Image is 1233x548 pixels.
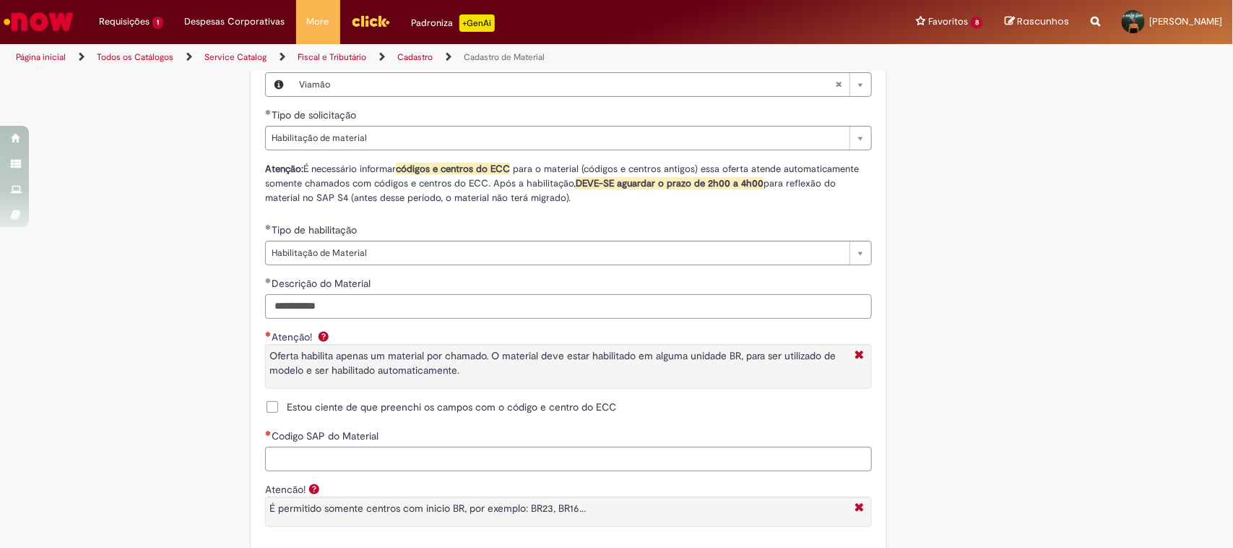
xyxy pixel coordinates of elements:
[315,330,332,342] span: Ajuda para Atenção!
[265,430,272,436] span: Necessários
[306,483,323,495] span: Ajuda para Atencão!
[299,73,835,96] span: Viamão
[204,51,267,63] a: Service Catalog
[1149,15,1222,27] span: [PERSON_NAME]
[265,294,872,319] input: Descrição do Material
[99,14,150,29] span: Requisições
[265,109,272,115] span: Obrigatório Preenchido
[16,51,66,63] a: Página inicial
[272,127,842,150] span: Habilitação de material
[272,241,842,265] span: Habilitação de Material
[272,277,373,290] span: Descrição do Material
[265,483,306,496] label: Atencão!
[287,400,616,414] span: Estou ciente de que preenchi os campos com o código e centro do ECC
[459,14,495,32] p: +GenAi
[1,7,76,36] img: ServiceNow
[269,348,847,377] p: Oferta habilita apenas um material por chamado. O material deve estar habilitado em alguma unidad...
[851,348,868,364] i: Fechar More information Por question_aten_o
[265,447,872,471] input: Codigo SAP do Material
[265,163,303,175] strong: Atenção:
[265,163,859,204] span: É necessário informar para o material (códigos e centros antigos) essa oferta atende automaticame...
[185,14,285,29] span: Despesas Corporativas
[272,330,315,343] span: Atenção!
[97,51,173,63] a: Todos os Catálogos
[265,224,272,230] span: Obrigatório Preenchido
[298,51,366,63] a: Fiscal e Tributário
[266,73,292,96] button: Planta, Visualizar este registro Viamão
[397,51,433,63] a: Cadastro
[307,14,329,29] span: More
[851,501,868,516] i: Fechar More information Por question_atencao
[1005,15,1069,29] a: Rascunhos
[1017,14,1069,28] span: Rascunhos
[269,501,847,515] p: É permitido somente centros com inicio BR, por exemplo: BR23, BR16...
[272,429,381,442] span: Codigo SAP do Material
[265,331,272,337] span: Obrigatório
[272,108,359,121] span: Tipo de solicitação
[351,10,390,32] img: click_logo_yellow_360x200.png
[971,17,983,29] span: 8
[272,223,360,236] span: Tipo de habilitação
[828,73,849,96] abbr: Limpar campo Planta
[412,14,495,32] div: Padroniza
[928,14,968,29] span: Favoritos
[576,177,763,189] strong: DEVE-SE aguardar o prazo de 2h00 a 4h00
[152,17,163,29] span: 1
[292,73,871,96] a: ViamãoLimpar campo Planta
[265,278,272,283] span: Obrigatório Preenchido
[464,51,545,63] a: Cadastro de Material
[11,44,811,71] ul: Trilhas de página
[396,163,510,175] span: códigos e centros do ECC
